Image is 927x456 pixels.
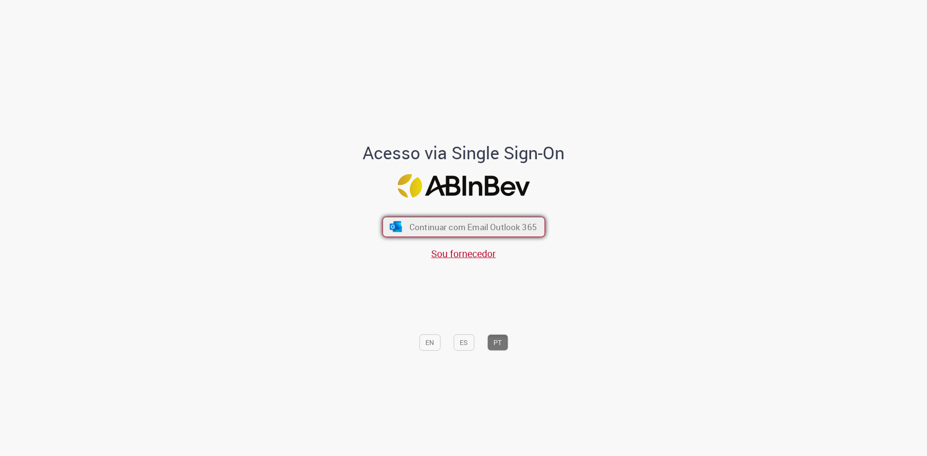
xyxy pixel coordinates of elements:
[409,221,536,233] span: Continuar com Email Outlook 365
[431,247,496,260] a: Sou fornecedor
[397,174,530,198] img: Logo ABInBev
[453,334,474,351] button: ES
[419,334,440,351] button: EN
[389,221,403,232] img: ícone Azure/Microsoft 360
[382,217,545,237] button: ícone Azure/Microsoft 360 Continuar com Email Outlook 365
[487,334,508,351] button: PT
[330,143,598,163] h1: Acesso via Single Sign-On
